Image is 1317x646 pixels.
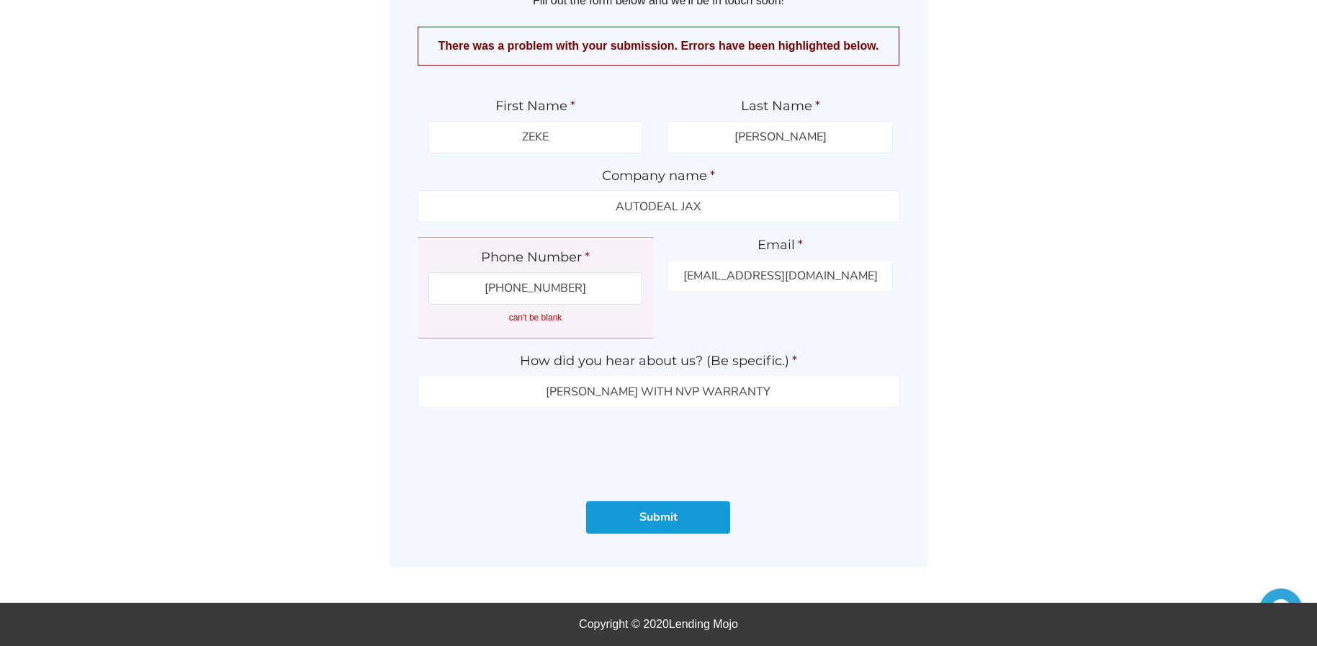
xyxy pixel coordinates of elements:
label: First Name [428,98,642,115]
label: Company name [418,168,899,184]
label: How did you hear about us? (Be specific.) [418,353,899,369]
iframe: reCAPTCHA [549,422,768,478]
label: Phone Number [428,249,642,266]
iframe: chat widget [1259,588,1303,632]
div: Copyright © 2020 [227,614,1091,635]
div: There was a problem with your submission. Errors have been highlighted below. [418,27,899,66]
div: can't be blank [428,309,642,326]
label: Email [668,237,893,254]
label: Last Name [668,98,893,115]
span: Lending Mojo [669,618,738,630]
input: Submit [586,501,730,534]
